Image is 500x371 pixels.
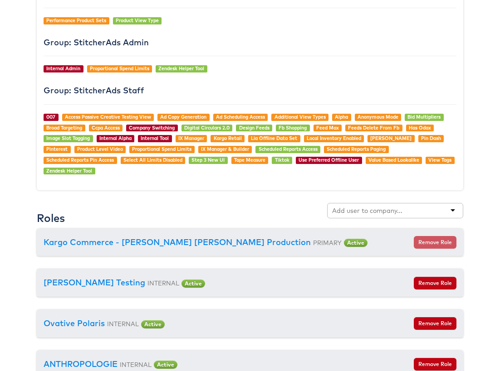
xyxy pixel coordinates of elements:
a: Zendesk Helper Tool [46,168,92,174]
a: Design Feeds [239,125,270,131]
a: Bid Multipliers [407,114,441,120]
a: IX Manager [178,135,204,141]
span: Active [181,279,205,288]
a: Fb Shopping [279,125,307,131]
a: Has Odax [409,125,431,131]
button: Remove Role [414,358,456,371]
button: Remove Role [414,236,456,249]
a: 007 [46,114,55,120]
a: Image Slot Tagging [46,135,90,141]
small: PRIMARY [313,239,342,246]
input: Add user to company... [332,206,404,215]
a: Pinterest [46,146,68,152]
a: Product Level Video [77,146,123,152]
a: Company Switching [129,125,175,131]
button: Remove Role [414,277,456,289]
a: Zendesk Helper Tool [158,65,204,72]
a: Anonymous Mode [358,114,398,120]
a: Tiktok [275,157,289,163]
a: Kargo Commerce - [PERSON_NAME] [PERSON_NAME] Production [44,237,311,247]
span: Active [154,361,177,369]
a: Internal Admin [46,65,80,72]
a: [PERSON_NAME] [370,135,412,141]
h3: Roles [37,212,65,224]
a: Feed Max [316,125,339,131]
a: Performance Product Sets [46,17,106,24]
a: Ovative Polaris [44,318,105,328]
a: Use Preferred Offline User [299,157,359,163]
a: Local Inventory Enabled [307,135,361,141]
a: Broad Targeting [46,125,82,131]
a: Ad Copy Generation [160,114,206,120]
span: Active [344,239,368,247]
a: Select All Limits Disabled [123,157,182,163]
a: [PERSON_NAME] Testing [44,277,145,288]
a: Ccpa Access [92,125,120,131]
span: Active [141,320,165,328]
h4: Group: StitcherAds Staff [44,86,456,95]
a: Step 3 New UI [191,157,225,163]
a: Access Passive Creative Testing View [65,114,151,120]
a: Feeds Delete From Fb [348,125,399,131]
a: Product View Type [116,17,159,24]
a: Tape Measure [234,157,265,163]
a: Pin Dash [421,135,441,141]
small: INTERNAL [107,320,139,328]
a: Lia Offline Data Set [251,135,297,141]
a: Scheduled Reports Paging [327,146,386,152]
a: View Tags [428,157,451,163]
a: Digital Circulars 2.0 [184,125,230,131]
a: Kargo Retail [214,135,242,141]
a: Additional View Types [275,114,326,120]
a: Ad Scheduling Access [216,114,265,120]
small: INTERNAL [120,361,152,368]
a: Internal Alpha [99,135,132,141]
a: IX Manager & Builder [201,146,249,152]
a: Scheduled Reports Pin Access [46,157,114,163]
a: Proportional Spend Limits [90,65,149,72]
a: Proportional Spend Limits [132,146,191,152]
a: Alpha [335,114,348,120]
a: Internal Tool [141,135,169,141]
a: Value Based Lookalike [368,157,419,163]
a: Scheduled Reports Access [259,146,318,152]
small: INTERNAL [147,279,179,287]
h4: Group: StitcherAds Admin [44,38,456,47]
a: ANTHROPOLOGIE [44,359,118,369]
button: Remove Role [414,317,456,330]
